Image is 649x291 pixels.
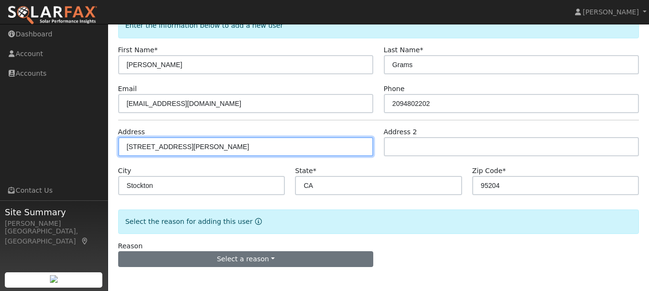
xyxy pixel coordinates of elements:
[5,226,103,246] div: [GEOGRAPHIC_DATA], [GEOGRAPHIC_DATA]
[118,166,132,176] label: City
[118,127,145,137] label: Address
[50,275,58,283] img: retrieve
[384,127,417,137] label: Address 2
[502,167,506,175] span: Required
[118,241,143,251] label: Reason
[472,166,506,176] label: Zip Code
[118,13,639,38] div: Enter the information below to add a new user
[118,84,137,94] label: Email
[5,206,103,219] span: Site Summary
[7,5,98,25] img: SolarFax
[5,219,103,229] div: [PERSON_NAME]
[583,8,639,16] span: [PERSON_NAME]
[118,251,374,268] button: Select a reason
[384,84,405,94] label: Phone
[313,167,316,175] span: Required
[118,210,639,234] div: Select the reason for adding this user
[118,45,158,55] label: First Name
[253,218,262,225] a: Reason for new user
[420,46,423,54] span: Required
[81,237,89,245] a: Map
[295,166,316,176] label: State
[384,45,423,55] label: Last Name
[154,46,158,54] span: Required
